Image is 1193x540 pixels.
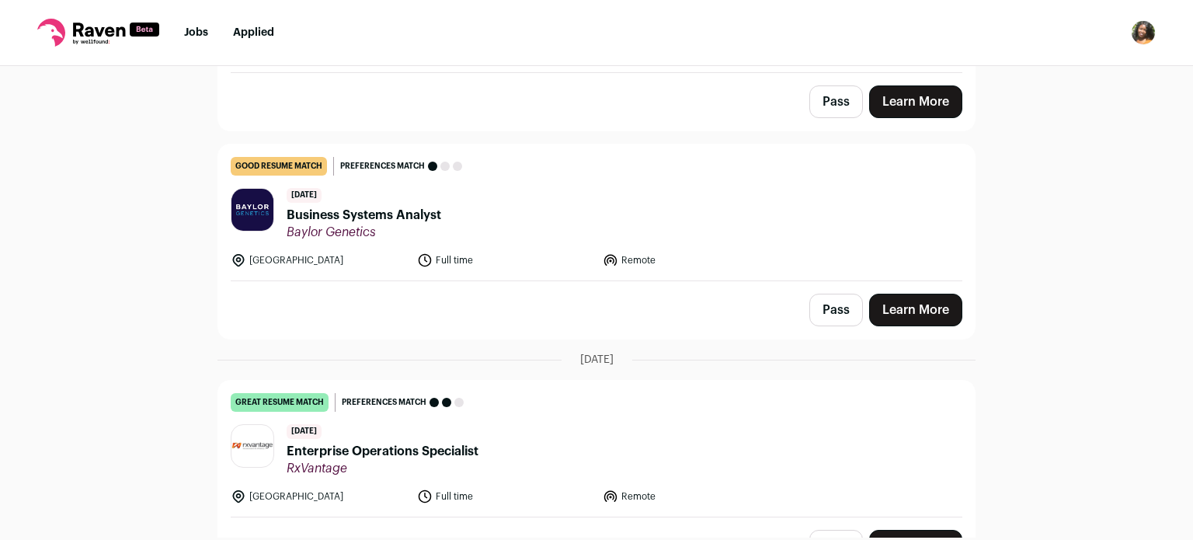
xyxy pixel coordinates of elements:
[340,159,425,174] span: Preferences match
[231,442,273,450] img: 1f9958bde26d3e4cd89f6c5ac529b5acafdd0060d66cdd10a21d15c927b32369.jpg
[603,489,780,504] li: Remote
[231,157,327,176] div: good resume match
[417,253,594,268] li: Full time
[218,145,975,280] a: good resume match Preferences match [DATE] Business Systems Analyst Baylor Genetics [GEOGRAPHIC_D...
[231,189,273,231] img: d4337a2549016c15569084a3cbd4048213dd424cec42466acbaf7f98b158ff27.jpg
[184,27,208,38] a: Jobs
[287,225,441,240] span: Baylor Genetics
[231,489,408,504] li: [GEOGRAPHIC_DATA]
[287,424,322,439] span: [DATE]
[231,393,329,412] div: great resume match
[342,395,426,410] span: Preferences match
[287,442,478,461] span: Enterprise Operations Specialist
[287,188,322,203] span: [DATE]
[233,27,274,38] a: Applied
[287,206,441,225] span: Business Systems Analyst
[287,461,478,476] span: RxVantage
[869,85,962,118] a: Learn More
[1131,20,1156,45] button: Open dropdown
[218,381,975,517] a: great resume match Preferences match [DATE] Enterprise Operations Specialist RxVantage [GEOGRAPHI...
[869,294,962,326] a: Learn More
[231,253,408,268] li: [GEOGRAPHIC_DATA]
[580,352,614,368] span: [DATE]
[417,489,594,504] li: Full time
[809,85,863,118] button: Pass
[603,253,780,268] li: Remote
[1131,20,1156,45] img: 17173030-medium_jpg
[809,294,863,326] button: Pass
